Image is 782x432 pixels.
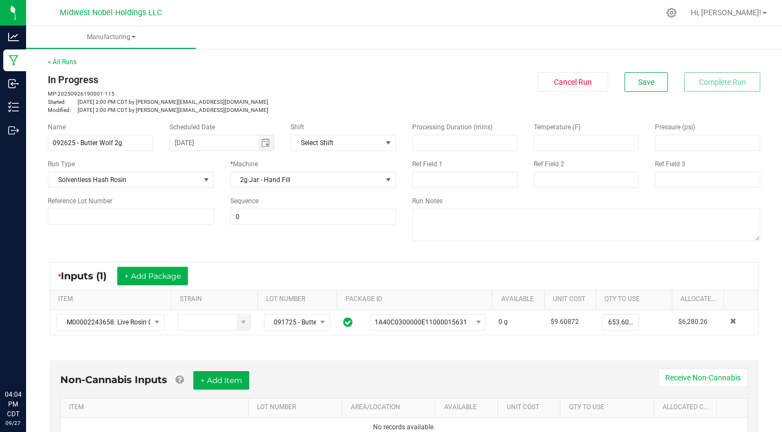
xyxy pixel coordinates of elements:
a: ITEMSortable [58,295,167,304]
input: Date [170,135,258,151]
span: Pressure (psi) [655,123,695,131]
span: Machine [233,160,258,168]
a: QTY TO USESortable [569,403,650,412]
span: Cancel Run [554,78,592,86]
span: Scheduled Date [169,123,215,131]
p: 09/27 [5,419,21,427]
span: Run Notes [412,197,443,205]
span: In Sync [343,316,352,329]
a: Manufacturing [26,26,196,49]
p: MP-20250926190001-115 [48,90,396,98]
p: 04:04 PM CDT [5,390,21,419]
button: Save [625,72,668,92]
button: Cancel Run [538,72,608,92]
inline-svg: Inventory [8,102,19,112]
span: Shift [291,123,304,131]
span: Manufacturing [26,33,196,42]
a: Unit CostSortable [507,403,556,412]
span: Name [48,123,66,131]
div: In Progress [48,72,396,87]
span: Ref Field 2 [534,160,564,168]
span: Reference Lot Number [48,197,112,205]
a: AVAILABLESortable [501,295,540,304]
span: NO DATA FOUND [56,314,165,330]
a: Allocated CostSortable [663,403,712,412]
inline-svg: Inbound [8,78,19,89]
a: LOT NUMBERSortable [266,295,333,304]
span: 091725 - Butter Wolf - Cold Cure [264,315,316,330]
a: Unit CostSortable [553,295,592,304]
iframe: Resource center unread badge [32,343,45,356]
iframe: Resource center [11,345,43,378]
a: < All Runs [48,58,77,66]
span: M00002243658: Live Rosin Cold Cure - Bulk Batch [57,315,150,330]
span: 1A40C0300000E11000015631 [375,318,467,326]
span: Ref Field 1 [412,160,443,168]
a: AREA/LOCATIONSortable [351,403,432,412]
span: Non-Cannabis Inputs [60,374,167,386]
button: + Add Package [117,267,188,285]
inline-svg: Analytics [8,32,19,42]
span: Solventless Hash Rosin [48,172,200,187]
button: + Add Item [193,371,249,390]
span: Run Type [48,159,75,169]
span: Temperature (F) [534,123,581,131]
span: Ref Field 3 [655,160,685,168]
span: Sequence [230,197,258,205]
inline-svg: Outbound [8,125,19,136]
span: Processing Duration (mins) [412,123,493,131]
p: [DATE] 2:00 PM CDT by [PERSON_NAME][EMAIL_ADDRESS][DOMAIN_NAME] [48,98,396,106]
div: Manage settings [665,8,678,18]
span: NO DATA FOUND [291,135,396,151]
a: STRAINSortable [180,295,253,304]
span: Modified: [48,106,78,114]
a: Allocated CostSortable [680,295,720,304]
span: Toggle calendar [258,135,274,151]
span: $6,280.26 [678,318,708,325]
span: $9.60872 [551,318,579,325]
a: AVAILABLESortable [444,403,494,412]
p: [DATE] 2:00 PM CDT by [PERSON_NAME][EMAIL_ADDRESS][DOMAIN_NAME] [48,106,396,114]
span: Save [638,78,654,86]
span: 2g Jar - Hand Fill [231,172,382,187]
span: NO DATA FOUND [370,314,485,330]
button: Receive Non-Cannabis [658,368,748,387]
span: Select Shift [291,135,382,151]
a: Sortable [725,403,743,412]
span: Started: [48,98,78,106]
span: Midwest Nobel Holdings LLC [60,8,162,17]
a: LOT NUMBERSortable [257,403,338,412]
inline-svg: Manufacturing [8,55,19,66]
span: 0 [499,318,502,325]
a: PACKAGE IDSortable [345,295,488,304]
a: Add Non-Cannabis items that were also consumed in the run (e.g. gloves and packaging); Also add N... [175,374,184,386]
button: Complete Run [684,72,760,92]
a: Sortable [733,295,754,304]
span: g [504,318,508,325]
a: QTY TO USESortable [604,295,667,304]
a: ITEMSortable [69,403,244,412]
span: Complete Run [699,78,746,86]
span: Inputs (1) [61,270,117,282]
span: Hi, [PERSON_NAME]! [691,8,761,17]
